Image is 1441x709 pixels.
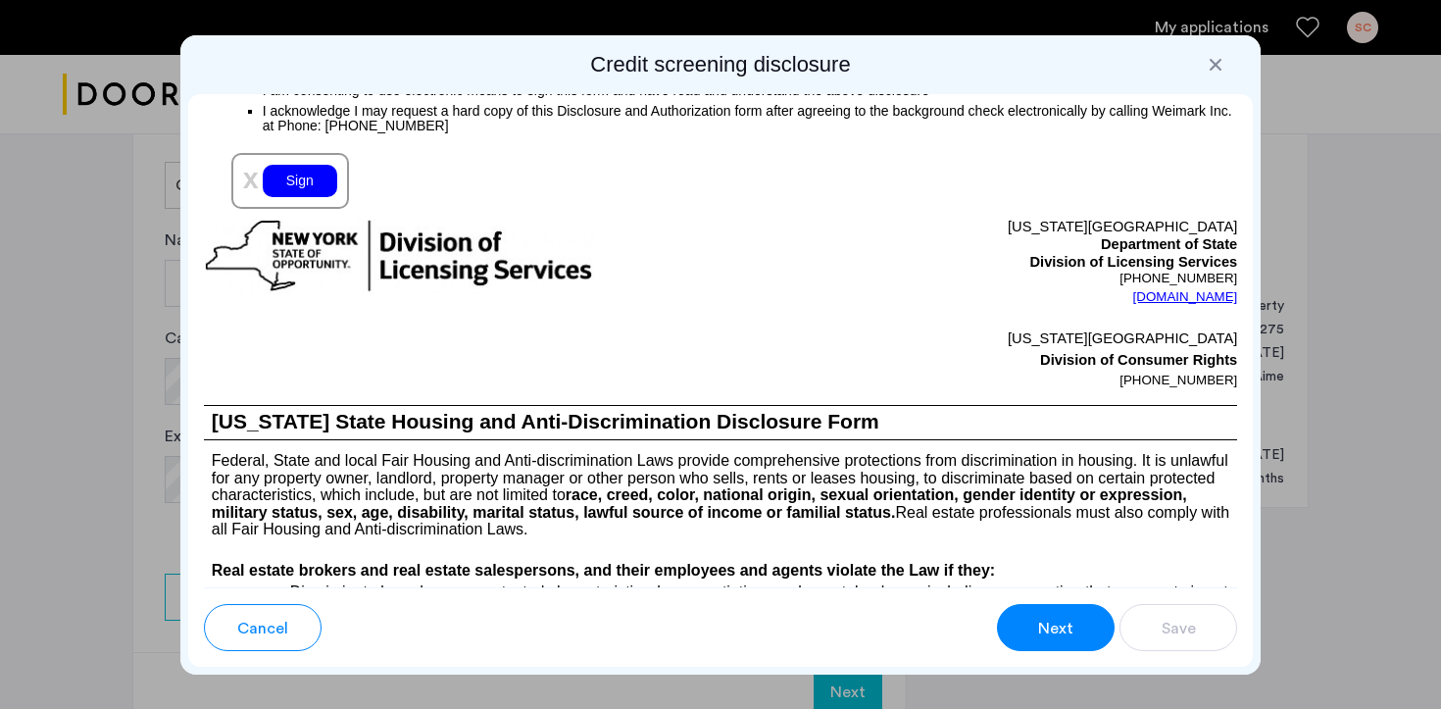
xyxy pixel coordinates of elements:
h4: Real estate brokers and real estate salespersons, and their employees and agents violate the Law ... [204,559,1238,582]
p: [PHONE_NUMBER] [720,371,1237,390]
p: Discriminate based on any protected characteristic when negotiating a sale, rental or lease, incl... [263,582,1238,618]
h1: [US_STATE] State Housing and Anti-Discrimination Disclosure Form [204,406,1238,439]
p: [US_STATE][GEOGRAPHIC_DATA] [720,219,1237,236]
span: Next [1038,617,1073,640]
p: Department of State [720,236,1237,254]
span: x [243,163,259,194]
p: Division of Licensing Services [720,254,1237,272]
a: [DOMAIN_NAME] [1133,287,1238,307]
p: [PHONE_NUMBER] [720,271,1237,286]
b: race, creed, color, national origin, sexual orientation, gender identity or expression, military ... [212,486,1187,520]
button: button [1119,604,1237,651]
p: [US_STATE][GEOGRAPHIC_DATA] [720,328,1237,349]
button: button [204,604,322,651]
button: button [997,604,1115,651]
span: Cancel [237,617,288,640]
p: I acknowledge I may request a hard copy of this Disclosure and Authorization form after agreeing ... [263,102,1238,133]
h2: Credit screening disclosure [188,51,1254,78]
p: Federal, State and local Fair Housing and Anti-discrimination Laws provide comprehensive protecti... [204,440,1238,537]
span: Save [1162,617,1196,640]
p: Division of Consumer Rights [720,349,1237,371]
img: new-york-logo.png [204,219,594,294]
div: Sign [263,165,337,197]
